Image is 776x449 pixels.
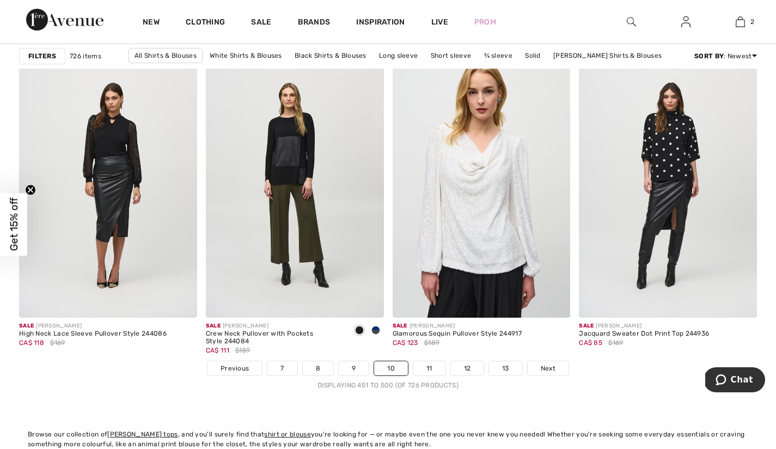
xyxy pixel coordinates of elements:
a: 11 [413,361,445,375]
a: Previous [207,361,262,375]
div: : Newest [694,51,757,61]
span: CA$ 123 [393,339,418,347]
img: High Neck Lace Sleeve Pullover Style 244086. Black [19,51,197,318]
a: 2 [713,15,767,28]
div: [PERSON_NAME] [393,322,522,330]
button: Close teaser [25,185,36,196]
strong: Filters [28,51,56,61]
a: Long sleeve [374,48,423,63]
a: Next [528,361,569,375]
a: Prom [474,16,496,28]
div: [PERSON_NAME] [579,322,709,330]
a: [PERSON_NAME] tops [107,430,178,438]
span: 2 [750,17,754,27]
a: 12 [451,361,484,375]
a: Sign In [673,15,699,29]
a: shirt or blouse [264,430,311,438]
div: [PERSON_NAME] [206,322,343,330]
a: Solid [520,48,546,63]
span: Next [541,363,555,373]
a: 9 [339,361,369,375]
a: Black Shirts & Blouses [289,48,372,63]
strong: Sort By [694,52,724,60]
span: 726 items [70,51,101,61]
a: 7 [267,361,297,375]
img: search the website [627,15,636,28]
a: Clothing [186,17,225,29]
nav: Page navigation [19,361,757,390]
a: Sale [251,17,271,29]
div: Displaying 451 to 500 (of 726 products) [19,380,757,390]
img: My Info [681,15,691,28]
a: Brands [298,17,331,29]
span: $169 [50,338,65,348]
img: Glamorous Sequin Pullover Style 244917. Crystal [393,51,571,318]
img: 1ère Avenue [26,9,103,31]
a: 8 [303,361,333,375]
img: Crew Neck Pullover with Pockets Style 244084. Black/Black [206,51,384,318]
span: Sale [393,323,407,329]
div: Crew Neck Pullover with Pockets Style 244084 [206,330,343,345]
div: Browse our collection of , and you'll surely find that you're looking for — or maybe even the one... [28,429,748,449]
a: 10 [374,361,408,375]
span: CA$ 118 [19,339,44,347]
div: High Neck Lace Sleeve Pullover Style 244086 [19,330,167,338]
span: CA$ 111 [206,347,229,354]
div: [PERSON_NAME] [19,322,167,330]
a: New [143,17,160,29]
span: Previous [221,363,249,373]
a: 13 [489,361,522,375]
a: White Shirts & Blouses [204,48,288,63]
div: Black/Black [351,322,368,340]
span: $169 [608,338,623,348]
div: Glamorous Sequin Pullover Style 244917 [393,330,522,338]
span: Sale [19,323,34,329]
span: Sale [579,323,594,329]
img: Jacquard Sweater Dot Print Top 244936. Black/Vanilla [579,51,757,318]
span: $159 [235,345,250,355]
div: Jacquard Sweater Dot Print Top 244936 [579,330,709,338]
a: All Shirts & Blouses [129,48,203,63]
a: [PERSON_NAME] Shirts & Blouses [548,48,667,63]
a: Live [431,16,448,28]
iframe: Opens a widget where you can chat to one of our agents [705,367,765,395]
a: ¾ sleeve [479,48,518,63]
a: Short sleeve [425,48,477,63]
img: My Bag [736,15,745,28]
span: Sale [206,323,221,329]
span: Inspiration [356,17,405,29]
div: Royal Sapphire/Black [368,322,384,340]
span: Get 15% off [8,198,20,251]
span: CA$ 85 [579,339,602,347]
a: [PERSON_NAME] & Blouses [349,63,447,77]
span: $189 [424,338,439,348]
